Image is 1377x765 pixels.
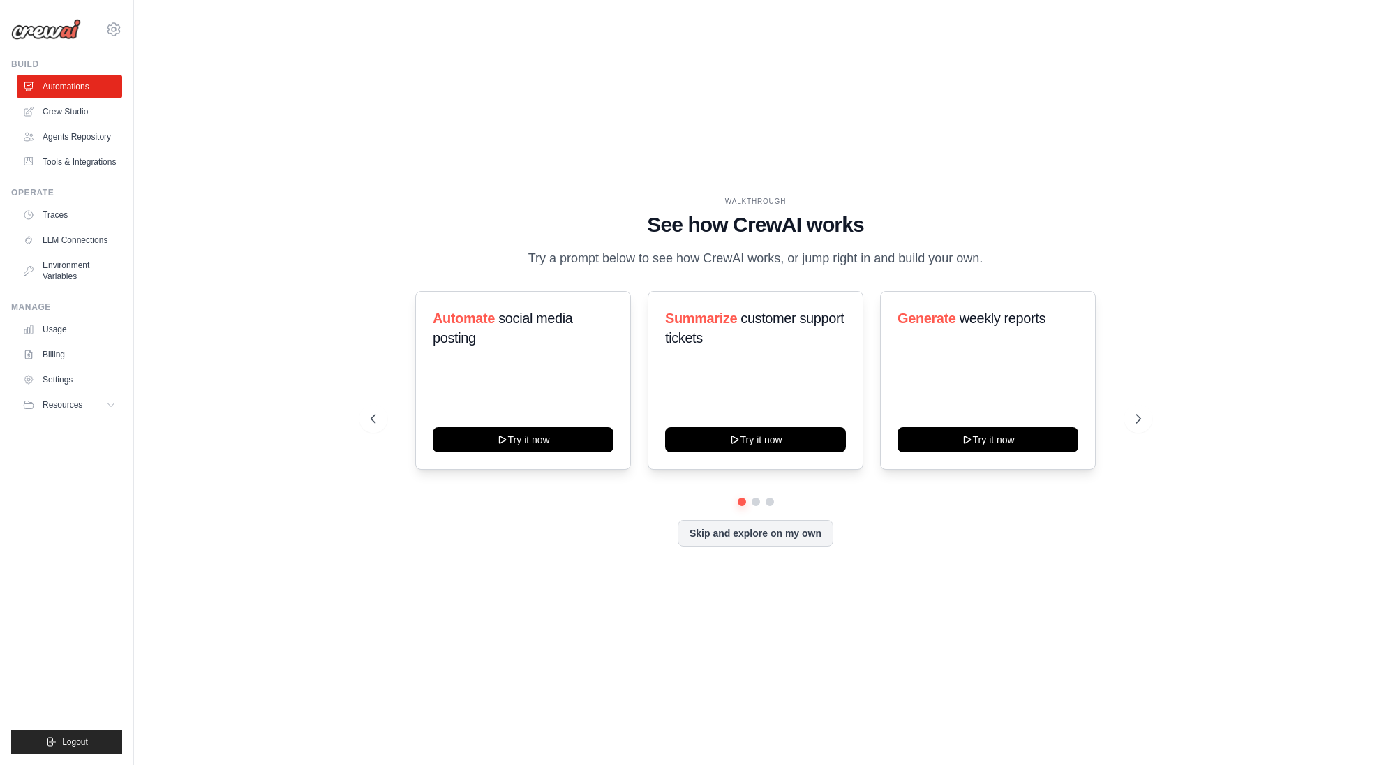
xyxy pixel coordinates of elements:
[17,229,122,251] a: LLM Connections
[960,311,1045,326] span: weekly reports
[433,427,613,452] button: Try it now
[11,730,122,754] button: Logout
[43,399,82,410] span: Resources
[433,311,573,346] span: social media posting
[11,302,122,313] div: Manage
[371,212,1141,237] h1: See how CrewAI works
[17,151,122,173] a: Tools & Integrations
[17,101,122,123] a: Crew Studio
[17,254,122,288] a: Environment Variables
[433,311,495,326] span: Automate
[17,126,122,148] a: Agents Repository
[17,204,122,226] a: Traces
[17,343,122,366] a: Billing
[898,427,1078,452] button: Try it now
[17,75,122,98] a: Automations
[17,318,122,341] a: Usage
[678,520,833,547] button: Skip and explore on my own
[11,187,122,198] div: Operate
[665,311,737,326] span: Summarize
[11,19,81,40] img: Logo
[665,427,846,452] button: Try it now
[898,311,956,326] span: Generate
[11,59,122,70] div: Build
[17,394,122,416] button: Resources
[62,736,88,748] span: Logout
[521,248,990,269] p: Try a prompt below to see how CrewAI works, or jump right in and build your own.
[665,311,844,346] span: customer support tickets
[371,196,1141,207] div: WALKTHROUGH
[17,369,122,391] a: Settings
